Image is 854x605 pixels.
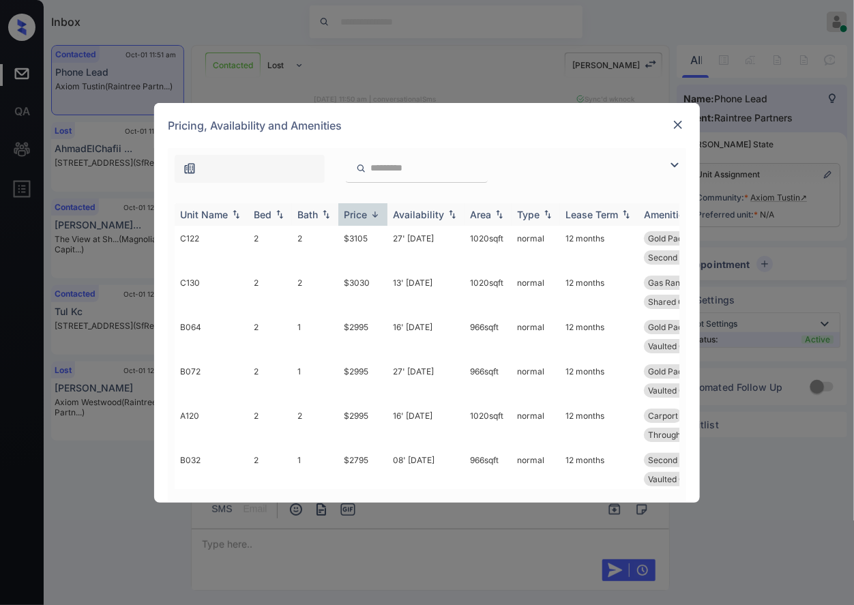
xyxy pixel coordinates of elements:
div: Amenities [644,209,690,220]
span: Vaulted Ceiling... [648,341,711,351]
span: Second Floor [648,455,699,465]
td: 12 months [560,403,638,447]
td: normal [512,226,560,270]
img: sorting [229,209,243,219]
td: 27' [DATE] [387,226,465,270]
div: Type [517,209,540,220]
img: close [671,118,685,132]
td: $2995 [338,314,387,359]
td: $3105 [338,226,387,270]
span: Vaulted Ceiling... [648,385,711,396]
td: 27' [DATE] [387,359,465,403]
td: 08' [DATE] [387,447,465,492]
div: Lease Term [565,209,618,220]
td: 12 months [560,270,638,314]
td: 1020 sqft [465,403,512,447]
div: Price [344,209,367,220]
td: C122 [175,226,248,270]
span: Shared Garage [648,297,707,307]
td: 966 sqft [465,314,512,359]
div: Area [470,209,491,220]
span: Gold Package - ... [648,233,716,244]
img: icon-zuma [183,162,196,175]
td: 2 [248,226,292,270]
img: sorting [492,209,506,219]
td: normal [512,270,560,314]
td: 12 months [560,447,638,492]
span: Gas Range [648,278,690,288]
td: normal [512,403,560,447]
td: 2 [248,359,292,403]
span: Carport [648,411,678,421]
span: Gold Package - ... [648,366,716,377]
td: B032 [175,447,248,492]
div: Pricing, Availability and Amenities [154,103,700,148]
td: B072 [175,359,248,403]
td: 2 [292,403,338,447]
td: normal [512,447,560,492]
td: 16' [DATE] [387,314,465,359]
img: sorting [619,209,633,219]
td: 2 [292,226,338,270]
td: 966 sqft [465,359,512,403]
div: Availability [393,209,444,220]
td: 1020 sqft [465,226,512,270]
img: sorting [273,209,286,219]
img: sorting [445,209,459,219]
div: Bath [297,209,318,220]
td: $2995 [338,403,387,447]
td: $3030 [338,270,387,314]
td: 2 [248,314,292,359]
td: B064 [175,314,248,359]
span: Vaulted Ceiling... [648,474,711,484]
td: 1 [292,359,338,403]
td: 2 [292,270,338,314]
img: icon-zuma [356,162,366,175]
td: 966 sqft [465,447,512,492]
td: C130 [175,270,248,314]
div: Unit Name [180,209,228,220]
td: $2795 [338,447,387,492]
td: 12 months [560,359,638,403]
td: 12 months [560,314,638,359]
td: 16' [DATE] [387,403,465,447]
td: A120 [175,403,248,447]
td: normal [512,359,560,403]
td: 2 [248,403,292,447]
td: normal [512,314,560,359]
td: $2995 [338,359,387,403]
td: 2 [248,270,292,314]
td: 1020 sqft [465,270,512,314]
img: sorting [368,209,382,220]
span: Second Floor [648,252,699,263]
span: Throughout Plan... [648,430,718,440]
img: sorting [319,209,333,219]
img: icon-zuma [666,157,683,173]
div: Bed [254,209,271,220]
span: Gold Package - ... [648,322,716,332]
td: 1 [292,447,338,492]
td: 13' [DATE] [387,270,465,314]
img: sorting [541,209,555,219]
td: 12 months [560,226,638,270]
td: 1 [292,314,338,359]
td: 2 [248,447,292,492]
